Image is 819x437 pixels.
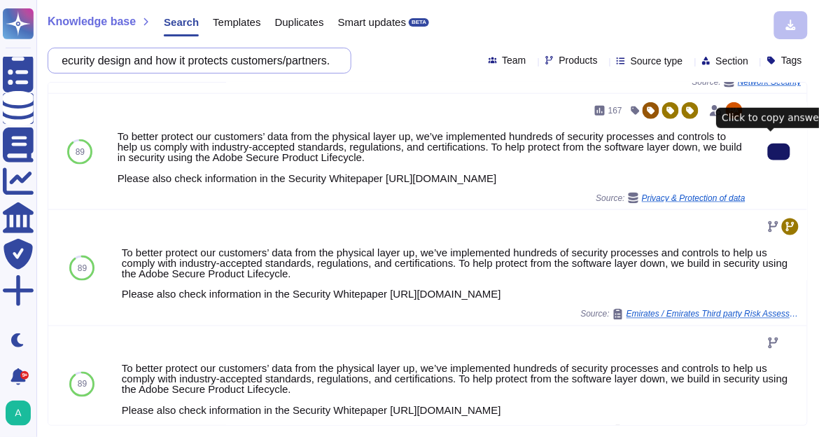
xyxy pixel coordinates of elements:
[48,16,136,27] span: Knowledge base
[581,309,801,320] span: Source:
[6,401,31,426] img: user
[716,56,749,66] span: Section
[642,194,745,202] span: Privacy & Protection of data
[20,371,29,380] div: 9+
[559,55,598,65] span: Products
[55,48,337,73] input: Search a question or template...
[338,17,407,27] span: Smart updates
[76,148,85,156] span: 89
[409,18,429,27] div: BETA
[631,56,683,66] span: Source type
[3,398,41,429] button: user
[781,55,802,65] span: Tags
[213,17,260,27] span: Templates
[122,247,801,300] div: To better protect our customers’ data from the physical layer up, we’ve implemented hundreds of s...
[275,17,324,27] span: Duplicates
[122,363,801,416] div: To better protect our customers’ data from the physical layer up, we’ve implemented hundreds of s...
[118,131,745,183] div: To better protect our customers’ data from the physical layer up, we’ve implemented hundreds of s...
[164,17,199,27] span: Search
[503,55,526,65] span: Team
[726,102,743,119] img: user
[596,193,745,204] span: Source:
[626,310,801,319] span: Emirates / Emirates Third party Risk Assessment Questionnaire
[78,380,87,389] span: 89
[78,264,87,272] span: 89
[608,106,622,115] span: 167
